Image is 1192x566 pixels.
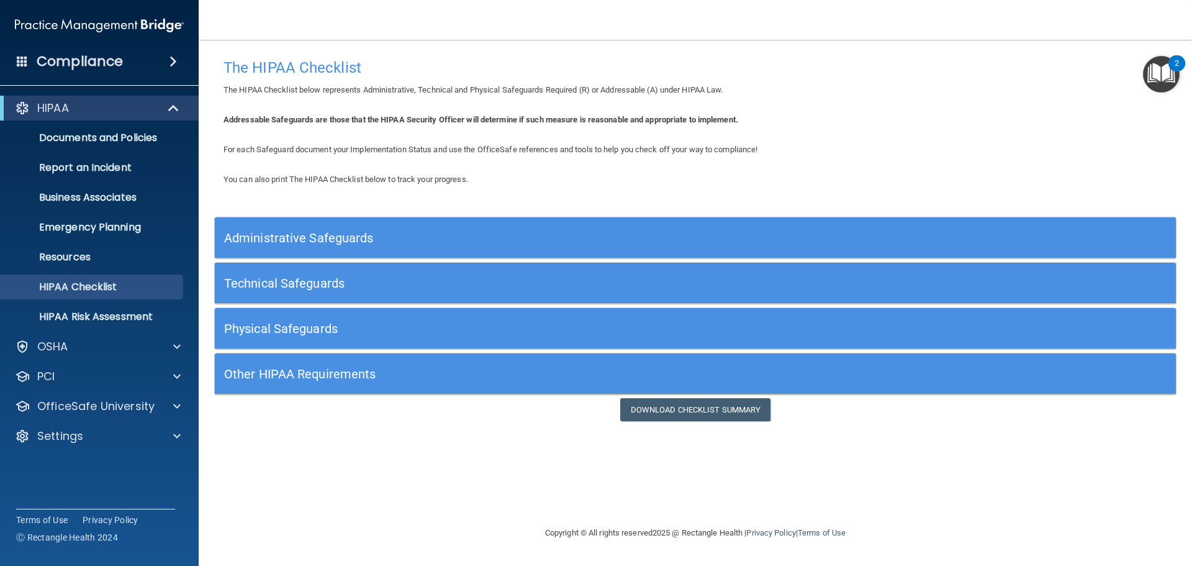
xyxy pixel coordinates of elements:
[15,13,184,38] img: PMB logo
[16,531,118,544] span: Ⓒ Rectangle Health 2024
[15,339,181,354] a: OSHA
[37,339,68,354] p: OSHA
[798,528,846,537] a: Terms of Use
[37,399,155,414] p: OfficeSafe University
[223,175,468,184] span: You can also print The HIPAA Checklist below to track your progress.
[15,101,180,116] a: HIPAA
[15,369,181,384] a: PCI
[223,145,757,154] span: For each Safeguard document your Implementation Status and use the OfficeSafe references and tool...
[8,132,178,144] p: Documents and Policies
[223,85,723,94] span: The HIPAA Checklist below represents Administrative, Technical and Physical Safeguards Required (...
[224,231,926,245] h5: Administrative Safeguards
[224,322,926,335] h5: Physical Safeguards
[620,398,771,421] a: Download Checklist Summary
[223,60,1167,76] h4: The HIPAA Checklist
[8,162,178,174] p: Report an Incident
[8,251,178,263] p: Resources
[8,311,178,323] p: HIPAA Risk Assessment
[15,399,181,414] a: OfficeSafe University
[469,513,922,553] div: Copyright © All rights reserved 2025 @ Rectangle Health | |
[8,281,178,293] p: HIPAA Checklist
[37,101,69,116] p: HIPAA
[224,276,926,290] h5: Technical Safeguards
[15,429,181,444] a: Settings
[16,514,68,526] a: Terms of Use
[83,514,138,526] a: Privacy Policy
[224,367,926,381] h5: Other HIPAA Requirements
[8,221,178,234] p: Emergency Planning
[746,528,795,537] a: Privacy Policy
[1143,56,1180,93] button: Open Resource Center, 2 new notifications
[37,369,55,384] p: PCI
[1175,63,1179,80] div: 2
[37,53,123,70] h4: Compliance
[223,115,738,124] b: Addressable Safeguards are those that the HIPAA Security Officer will determine if such measure i...
[8,191,178,204] p: Business Associates
[37,429,83,444] p: Settings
